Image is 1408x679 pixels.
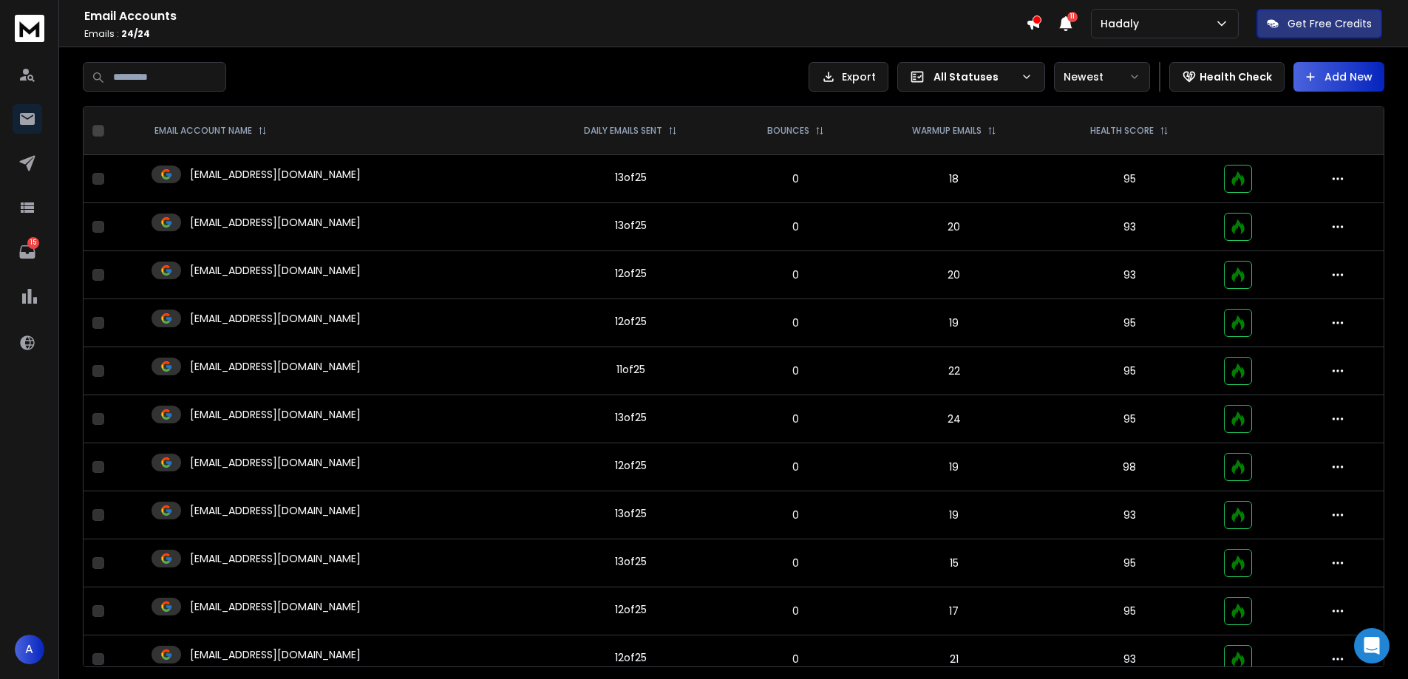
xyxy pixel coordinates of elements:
div: 13 of 25 [615,506,647,521]
p: [EMAIL_ADDRESS][DOMAIN_NAME] [190,647,361,662]
div: 12 of 25 [615,650,647,665]
div: 13 of 25 [615,554,647,569]
p: 0 [738,412,855,426]
div: 13 of 25 [615,170,647,185]
td: 15 [863,539,1044,587]
span: 11 [1067,12,1078,22]
a: 15 [13,237,42,267]
p: 0 [738,652,855,666]
button: Health Check [1169,62,1285,92]
td: 20 [863,203,1044,251]
p: 0 [738,460,855,474]
div: 12 of 25 [615,458,647,473]
td: 19 [863,299,1044,347]
p: [EMAIL_ADDRESS][DOMAIN_NAME] [190,311,361,326]
td: 95 [1044,155,1215,203]
p: All Statuses [933,69,1015,84]
p: [EMAIL_ADDRESS][DOMAIN_NAME] [190,215,361,230]
p: 0 [738,315,855,330]
p: HEALTH SCORE [1090,125,1154,137]
p: Health Check [1200,69,1272,84]
div: 12 of 25 [615,602,647,617]
p: [EMAIL_ADDRESS][DOMAIN_NAME] [190,503,361,518]
button: A [15,635,44,664]
p: [EMAIL_ADDRESS][DOMAIN_NAME] [190,167,361,182]
button: Get Free Credits [1256,9,1382,38]
div: EMAIL ACCOUNT NAME [154,125,267,137]
td: 95 [1044,395,1215,443]
td: 19 [863,491,1044,539]
td: 93 [1044,251,1215,299]
td: 95 [1044,347,1215,395]
p: BOUNCES [767,125,809,137]
p: 0 [738,604,855,618]
p: Hadaly [1101,16,1145,31]
div: 11 of 25 [616,362,645,377]
p: 15 [27,237,39,249]
p: 0 [738,219,855,234]
td: 20 [863,251,1044,299]
p: Emails : [84,28,1026,40]
p: DAILY EMAILS SENT [584,125,662,137]
td: 18 [863,155,1044,203]
td: 17 [863,587,1044,635]
p: [EMAIL_ADDRESS][DOMAIN_NAME] [190,407,361,422]
p: [EMAIL_ADDRESS][DOMAIN_NAME] [190,551,361,566]
div: 12 of 25 [615,314,647,329]
button: Add New [1293,62,1384,92]
button: Newest [1054,62,1150,92]
p: 0 [738,171,855,186]
td: 19 [863,443,1044,491]
td: 22 [863,347,1044,395]
div: 12 of 25 [615,266,647,281]
div: 13 of 25 [615,218,647,233]
p: [EMAIL_ADDRESS][DOMAIN_NAME] [190,263,361,278]
span: 24 / 24 [121,27,150,40]
p: Get Free Credits [1288,16,1372,31]
td: 95 [1044,299,1215,347]
p: WARMUP EMAILS [912,125,982,137]
td: 98 [1044,443,1215,491]
td: 24 [863,395,1044,443]
p: [EMAIL_ADDRESS][DOMAIN_NAME] [190,599,361,614]
button: Export [809,62,888,92]
p: 0 [738,364,855,378]
img: logo [15,15,44,42]
h1: Email Accounts [84,7,1026,25]
div: Open Intercom Messenger [1354,628,1390,663]
p: 0 [738,556,855,570]
td: 95 [1044,587,1215,635]
p: 0 [738,508,855,522]
td: 95 [1044,539,1215,587]
p: [EMAIL_ADDRESS][DOMAIN_NAME] [190,455,361,470]
td: 93 [1044,491,1215,539]
p: 0 [738,267,855,282]
td: 93 [1044,203,1215,251]
p: [EMAIL_ADDRESS][DOMAIN_NAME] [190,359,361,374]
div: 13 of 25 [615,410,647,425]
